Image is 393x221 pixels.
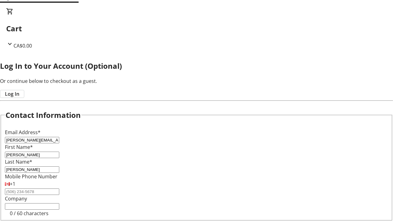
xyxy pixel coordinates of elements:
tr-character-limit: 0 / 60 characters [10,210,49,217]
label: First Name* [5,144,33,150]
input: (506) 234-5678 [5,188,59,195]
h2: Contact Information [6,110,81,121]
span: CA$0.00 [14,42,32,49]
label: Last Name* [5,158,32,165]
label: Company [5,195,27,202]
div: CartCA$0.00 [6,8,387,49]
label: Email Address* [5,129,41,136]
label: Mobile Phone Number [5,173,57,180]
h2: Cart [6,23,387,34]
span: Log In [5,90,19,98]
